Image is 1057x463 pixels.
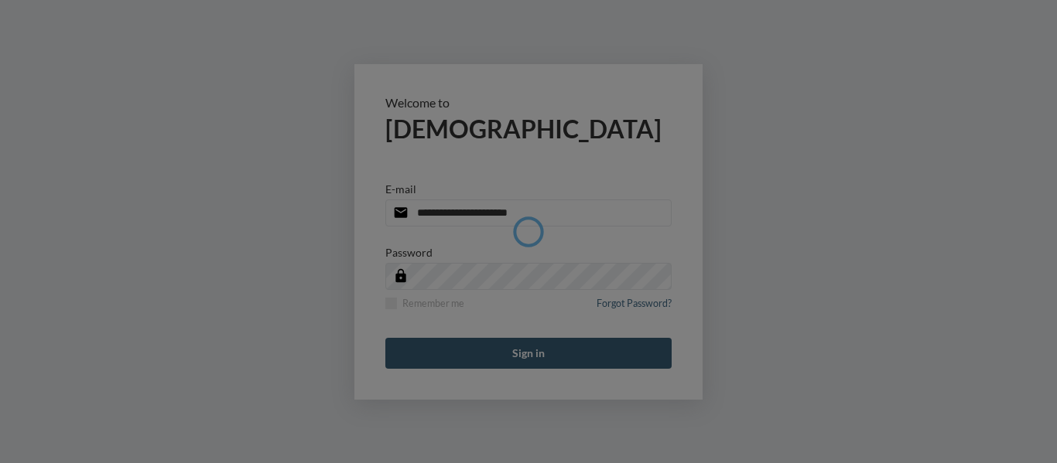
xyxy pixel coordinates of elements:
h2: [DEMOGRAPHIC_DATA] [385,114,672,144]
label: Remember me [385,298,464,309]
p: E-mail [385,182,416,196]
p: Password [385,246,433,259]
button: Sign in [385,338,672,369]
p: Welcome to [385,95,672,110]
a: Forgot Password? [597,298,672,318]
